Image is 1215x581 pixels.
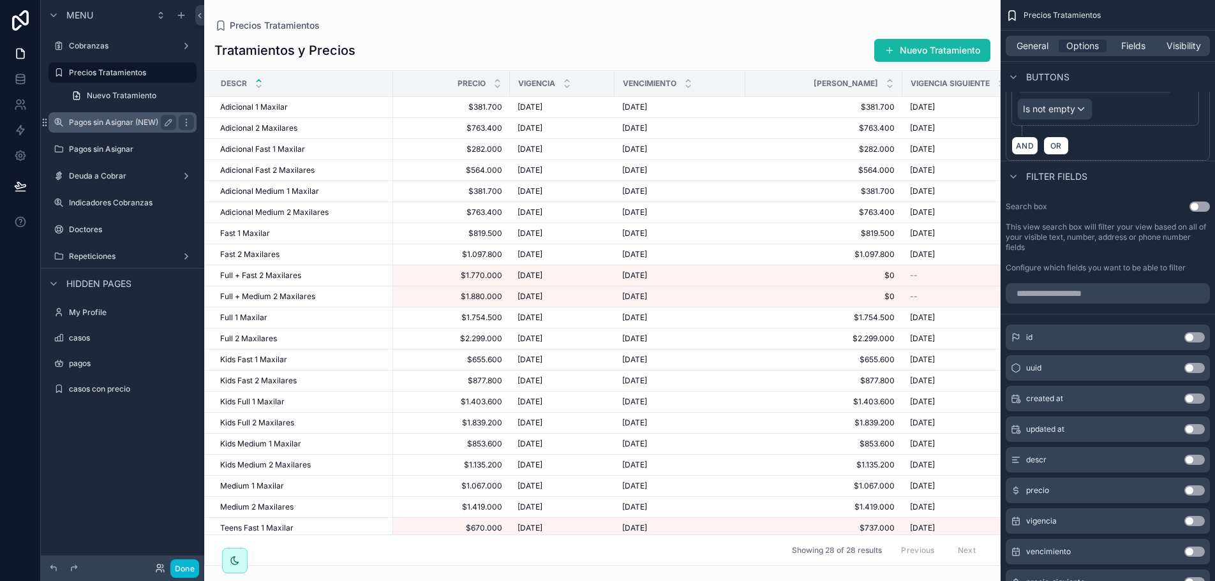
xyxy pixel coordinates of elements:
[48,193,197,213] a: Indicadores Cobranzas
[1026,332,1032,342] span: id
[1017,98,1092,120] button: Is not empty
[220,186,319,196] span: Adicional Medium 1 Maxilar
[66,9,93,22] span: Menu
[48,166,197,186] a: Deuda a Cobrar
[48,379,197,399] a: casos con precio
[1026,363,1041,373] span: uuid
[1048,141,1064,151] span: OR
[220,460,311,470] span: Kids Medium 2 Maxilares
[1017,40,1048,52] span: General
[69,41,176,51] label: Cobranzas
[66,277,131,290] span: Hidden pages
[220,439,301,449] span: Kids Medium 1 Maxilar
[48,328,197,348] a: casos
[623,78,676,89] span: Vencimiento
[220,123,297,133] span: Adicional 2 Maxilares
[220,313,267,323] span: Full 1 Maxilar
[1026,485,1049,496] span: precio
[48,112,197,133] a: Pagos sin Asignar (NEW)
[69,198,194,208] label: Indicadores Cobranzas
[220,376,297,386] span: Kids Fast 2 Maxilares
[1024,10,1101,20] span: Precios Tratamientos
[1011,136,1038,155] button: AND
[48,302,197,323] a: My Profile
[220,481,284,491] span: Medium 1 Maxilar
[1026,71,1070,84] span: Buttons
[221,78,247,89] span: Descr
[220,502,294,512] span: Medium 2 Maxilares
[518,78,555,89] span: Vigencia
[220,228,270,239] span: Fast 1 Maxilar
[69,307,194,318] label: My Profile
[69,224,194,235] label: Doctores
[170,559,199,578] button: Done
[220,397,285,407] span: Kids Full 1 Maxilar
[1006,263,1186,273] label: Configure which fields you want to be able to filter
[1026,393,1063,404] span: created at
[69,171,176,181] label: Deuda a Cobrar
[1006,202,1047,212] label: Search box
[220,249,280,260] span: Fast 2 Maxilares
[220,291,315,302] span: Full + Medium 2 Maxilares
[1026,170,1087,183] span: Filter fields
[1026,547,1071,557] span: vencimiento
[1026,424,1064,434] span: updated at
[220,418,294,428] span: Kids Full 2 Maxilares
[1043,136,1069,155] button: OR
[220,523,294,533] span: Teens Fast 1 Maxilar
[458,78,486,89] span: Precio
[69,144,194,154] label: Pagos sin Asignar
[911,78,990,89] span: Vigencia Siguiente
[1121,40,1145,52] span: Fields
[792,545,882,555] span: Showing 28 of 28 results
[69,384,194,394] label: casos con precio
[1026,455,1047,465] span: descr
[220,102,288,112] span: Adicional 1 Maxilar
[814,78,878,89] span: [PERSON_NAME]
[1006,222,1210,253] label: This view search box will filter your view based on all of your visible text, number, address or ...
[1066,40,1099,52] span: Options
[87,91,156,101] span: Nuevo Tratamiento
[48,219,197,240] a: Doctores
[1023,103,1075,115] span: Is not empty
[220,334,277,344] span: Full 2 Maxilares
[64,85,197,106] a: Nuevo Tratamiento
[69,68,189,78] label: Precios Tratamientos
[48,246,197,267] a: Repeticiones
[220,165,315,175] span: Adicional Fast 2 Maxilares
[48,353,197,374] a: pagos
[220,144,305,154] span: Adicional Fast 1 Maxilar
[1026,516,1057,526] span: vigencia
[69,117,171,128] label: Pagos sin Asignar (NEW)
[220,270,301,281] span: Full + Fast 2 Maxilares
[69,358,194,369] label: pagos
[69,251,176,261] label: Repeticiones
[48,139,197,159] a: Pagos sin Asignar
[48,63,197,83] a: Precios Tratamientos
[220,207,329,217] span: Adicional Medium 2 Maxilares
[1167,40,1201,52] span: Visibility
[220,355,287,365] span: Kids Fast 1 Maxilar
[48,36,197,56] a: Cobranzas
[69,333,194,343] label: casos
